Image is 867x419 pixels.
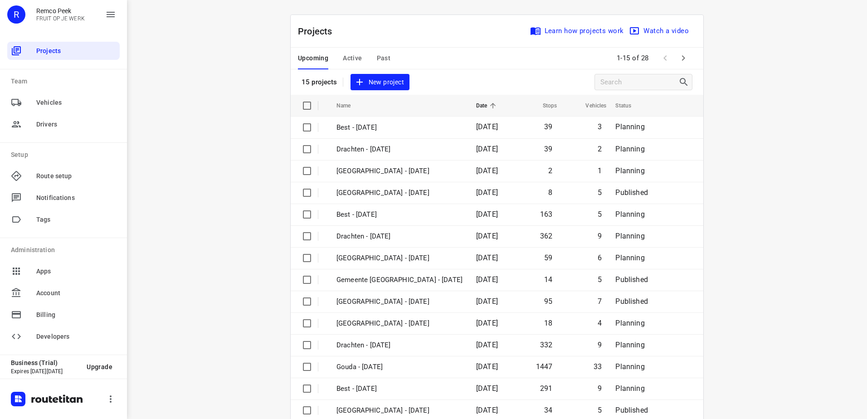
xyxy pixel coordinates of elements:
span: 34 [544,406,552,414]
span: 6 [598,253,602,262]
p: Drachten - Tuesday [336,340,463,351]
span: Active [343,53,362,64]
span: Published [615,275,648,284]
span: Upcoming [298,53,328,64]
span: Apps [36,267,116,276]
span: [DATE] [476,297,498,306]
div: Vehicles [7,93,120,112]
span: Planning [615,384,644,393]
span: 59 [544,253,552,262]
span: Vehicles [36,98,116,107]
span: Planning [615,341,644,349]
p: FRUIT OP JE WERK [36,15,85,22]
span: 5 [598,275,602,284]
div: Drivers [7,115,120,133]
span: Notifications [36,193,116,203]
span: Planning [615,319,644,327]
span: 8 [548,188,552,197]
div: Notifications [7,189,120,207]
span: Next Page [674,49,692,67]
span: [DATE] [476,319,498,327]
p: Drachten - [DATE] [336,231,463,242]
span: 39 [544,145,552,153]
div: Search [678,77,692,88]
span: [DATE] [476,232,498,240]
p: Best - [DATE] [336,209,463,220]
span: Planning [615,232,644,240]
div: Account [7,284,120,302]
span: 332 [540,341,553,349]
span: Route setup [36,171,116,181]
span: Published [615,188,648,197]
span: 33 [594,362,602,371]
span: 5 [598,188,602,197]
p: Remco Peek [36,7,85,15]
p: Drachten - [DATE] [336,144,463,155]
span: Drivers [36,120,116,129]
button: New project [351,74,409,91]
span: New project [356,77,404,88]
p: [GEOGRAPHIC_DATA] - [DATE] [336,166,463,176]
span: 7 [598,297,602,306]
p: Expires [DATE][DATE] [11,368,79,375]
span: Planning [615,362,644,371]
span: 18 [544,319,552,327]
span: Previous Page [656,49,674,67]
span: [DATE] [476,384,498,393]
span: [DATE] [476,253,498,262]
p: Antwerpen - Tuesday [336,318,463,329]
span: Past [377,53,391,64]
p: Projects [298,24,340,38]
span: [DATE] [476,166,498,175]
span: Billing [36,310,116,320]
span: 163 [540,210,553,219]
span: 2 [598,145,602,153]
span: Developers [36,332,116,341]
span: Planning [615,166,644,175]
span: 9 [598,232,602,240]
div: Billing [7,306,120,324]
button: Upgrade [79,359,120,375]
span: 1-15 of 28 [613,49,653,68]
span: 362 [540,232,553,240]
span: 39 [544,122,552,131]
span: Account [36,288,116,298]
input: Search projects [600,75,678,89]
span: 4 [598,319,602,327]
span: [DATE] [476,210,498,219]
span: [DATE] [476,362,498,371]
p: Gemeente Rotterdam - Thursday [336,188,463,198]
span: [DATE] [476,122,498,131]
p: Setup [11,150,120,160]
span: 1447 [536,362,553,371]
p: Administration [11,245,120,255]
span: Status [615,100,643,111]
span: 5 [598,210,602,219]
span: 5 [598,406,602,414]
p: Gemeente Rotterdam - Wednesday [336,275,463,285]
div: R [7,5,25,24]
span: Planning [615,210,644,219]
span: 3 [598,122,602,131]
span: Projects [36,46,116,56]
span: 9 [598,341,602,349]
p: Business (Trial) [11,359,79,366]
span: [DATE] [476,188,498,197]
div: Tags [7,210,120,229]
p: 15 projects [302,78,337,86]
span: Upgrade [87,363,112,370]
span: 291 [540,384,553,393]
span: 2 [548,166,552,175]
span: 1 [598,166,602,175]
div: Route setup [7,167,120,185]
span: Published [615,406,648,414]
p: Best - Friday [336,122,463,133]
span: 95 [544,297,552,306]
span: [DATE] [476,145,498,153]
span: Planning [615,122,644,131]
div: Apps [7,262,120,280]
div: Projects [7,42,120,60]
p: Gouda - Tuesday [336,362,463,372]
span: Name [336,100,363,111]
span: Planning [615,145,644,153]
